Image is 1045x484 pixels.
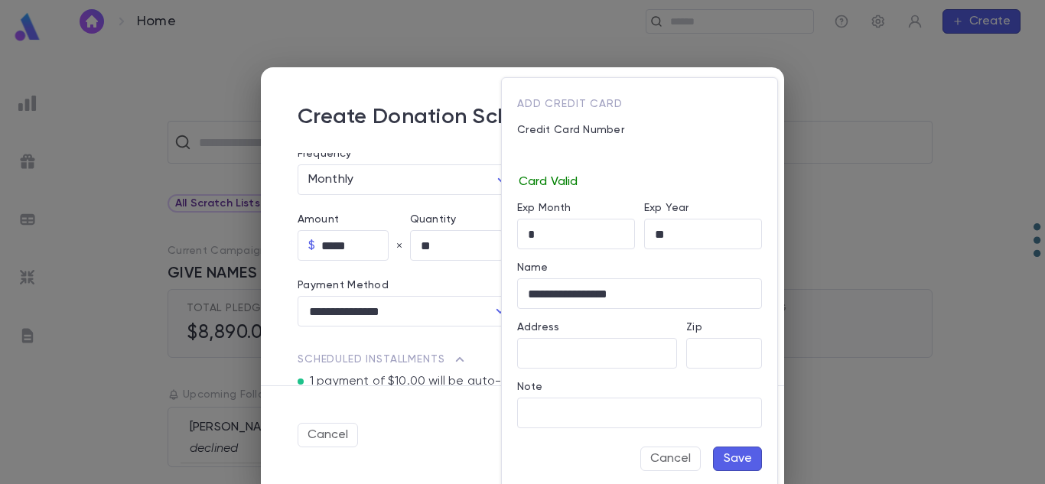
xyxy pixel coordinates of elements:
p: Card Valid [517,171,762,190]
label: Address [517,321,559,333]
label: Exp Month [517,202,571,214]
label: Name [517,261,549,274]
iframe: card [517,141,762,171]
p: Credit Card Number [517,124,762,136]
label: Note [517,381,543,393]
label: Exp Year [644,202,689,214]
button: Cancel [640,447,701,471]
span: Add Credit Card [517,99,623,109]
label: Zip [686,321,702,333]
button: Save [713,447,762,471]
